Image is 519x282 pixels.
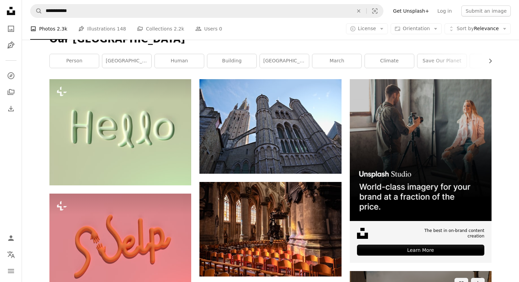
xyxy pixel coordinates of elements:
[389,5,433,16] a: Get Unsplash+
[199,123,341,130] a: brown building under blue sky during daytime
[4,264,18,278] button: Menu
[358,26,376,31] span: License
[357,228,368,239] img: file-1631678316303-ed18b8b5cb9cimage
[433,5,456,16] a: Log in
[49,244,191,250] a: a pink background with the word sleep spelled out
[50,54,99,68] a: person
[470,54,519,68] a: bruxelle
[49,79,191,185] img: the word hello spelled with a green background
[78,18,126,40] a: Illustrations 148
[199,79,341,174] img: brown building under blue sky during daytime
[137,18,184,40] a: Collections 2.2k
[350,79,492,221] img: file-1715651741414-859baba4300dimage
[350,79,492,263] a: The best in on-brand content creationLearn More
[4,248,18,261] button: Language
[117,25,126,33] span: 148
[357,245,484,256] div: Learn More
[312,54,361,68] a: march
[403,26,430,31] span: Orientation
[174,25,184,33] span: 2.2k
[484,54,492,68] button: scroll list to the right
[31,4,42,17] button: Search Unsplash
[155,54,204,68] a: human
[4,22,18,36] a: Photos
[30,4,383,18] form: Find visuals sitewide
[4,69,18,83] a: Explore
[351,4,366,17] button: Clear
[207,54,256,68] a: building
[346,23,388,34] button: License
[461,5,511,16] button: Submit an image
[365,54,414,68] a: climate
[49,129,191,135] a: the word hello spelled with a green background
[4,38,18,52] a: Illustrations
[199,182,341,276] img: brown wooden chairs inside a cathedral
[195,18,222,40] a: Users 0
[457,26,474,31] span: Sort by
[219,25,222,33] span: 0
[4,85,18,99] a: Collections
[445,23,511,34] button: Sort byRelevance
[260,54,309,68] a: [GEOGRAPHIC_DATA]
[417,54,466,68] a: save our planet
[4,4,18,19] a: Home — Unsplash
[102,54,151,68] a: [GEOGRAPHIC_DATA]
[367,4,383,17] button: Visual search
[199,226,341,232] a: brown wooden chairs inside a cathedral
[4,231,18,245] a: Log in / Sign up
[391,23,442,34] button: Orientation
[457,25,499,32] span: Relevance
[4,102,18,115] a: Download History
[406,228,484,240] span: The best in on-brand content creation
